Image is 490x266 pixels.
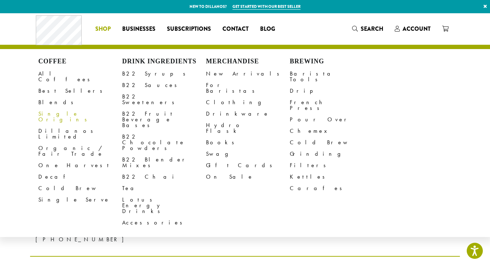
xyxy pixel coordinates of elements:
a: Search [346,23,389,35]
a: French Press [290,97,374,114]
a: B22 Fruit Beverage Bases [122,108,206,131]
a: Tea [122,183,206,194]
a: Hydro Flask [206,120,290,137]
a: Grinding [290,148,374,160]
h4: Drink Ingredients [122,58,206,66]
a: B22 Sweeteners [122,91,206,108]
a: Cold Brew [290,137,374,148]
a: Barista Tools [290,68,374,85]
a: Clothing [206,97,290,108]
a: Decaf [38,171,122,183]
a: On Sale [206,171,290,183]
span: Blog [260,25,275,34]
h4: Merchandise [206,58,290,66]
a: Accessories [122,217,206,228]
a: Get started with our best seller [232,4,301,10]
a: New Arrivals [206,68,290,79]
a: Gift Cards [206,160,290,171]
a: B22 Syrups [122,68,206,79]
a: Drip [290,85,374,97]
h4: Brewing [290,58,374,66]
h4: Coffee [38,58,122,66]
span: Subscriptions [167,25,211,34]
a: Carafes [290,183,374,194]
a: B22 Chocolate Powders [122,131,206,154]
a: B22 Chai [122,171,206,183]
span: Account [403,25,431,33]
a: Single Origins [38,108,122,125]
a: Dillanos Limited [38,125,122,142]
a: B22 Blender Mixes [122,154,206,171]
span: Shop [95,25,111,34]
a: Single Serve [38,194,122,205]
a: Books [206,137,290,148]
span: Contact [222,25,249,34]
a: All Coffees [38,68,122,85]
a: Kettles [290,171,374,183]
a: Pour Over [290,114,374,125]
a: Organic / Fair Trade [38,142,122,160]
span: Search [361,25,383,33]
a: Lotus Energy Drinks [122,194,206,217]
a: Blends [38,97,122,108]
a: Shop [90,23,116,35]
a: For Baristas [206,79,290,97]
a: Swag [206,148,290,160]
a: B22 Sauces [122,79,206,91]
a: Chemex [290,125,374,137]
a: Cold Brew [38,183,122,194]
a: Best Sellers [38,85,122,97]
a: One Harvest [38,160,122,171]
span: Businesses [122,25,155,34]
a: Drinkware [206,108,290,120]
a: Filters [290,160,374,171]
